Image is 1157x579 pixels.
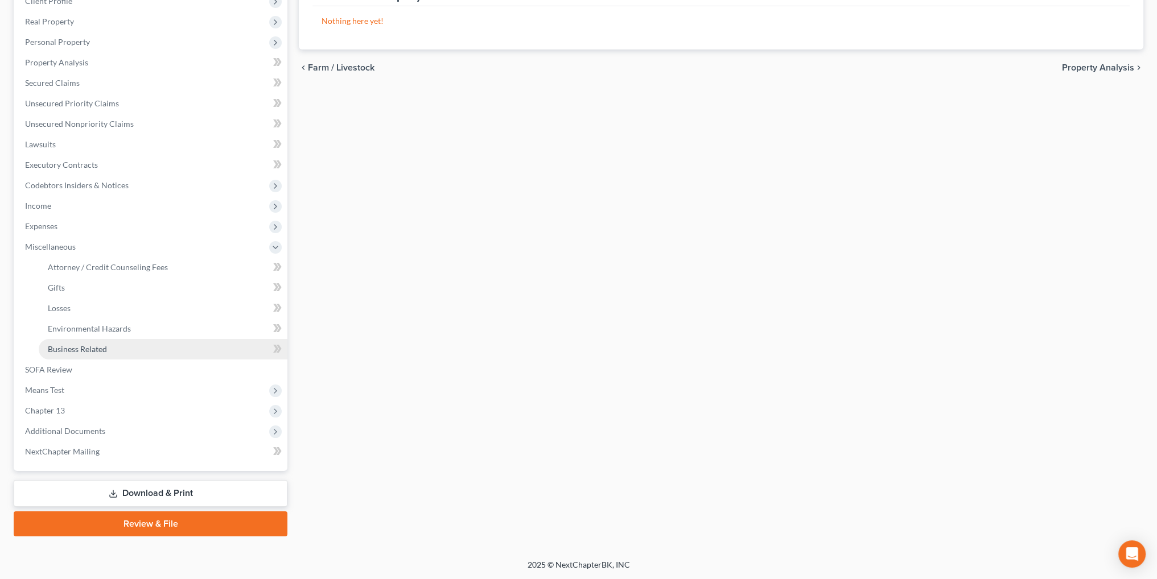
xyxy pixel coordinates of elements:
[25,37,90,47] span: Personal Property
[16,52,287,73] a: Property Analysis
[48,262,168,272] span: Attorney / Credit Counseling Fees
[25,426,105,436] span: Additional Documents
[39,339,287,359] a: Business Related
[16,134,287,155] a: Lawsuits
[25,119,134,129] span: Unsecured Nonpriority Claims
[1062,63,1143,72] button: Property Analysis chevron_right
[25,160,98,169] span: Executory Contracts
[25,16,74,26] span: Real Property
[39,298,287,319] a: Losses
[25,201,51,210] span: Income
[16,441,287,462] a: NextChapter Mailing
[16,114,287,134] a: Unsecured Nonpriority Claims
[48,344,107,354] span: Business Related
[1118,540,1146,568] div: Open Intercom Messenger
[299,63,308,72] i: chevron_left
[48,303,71,313] span: Losses
[25,406,65,415] span: Chapter 13
[25,365,72,374] span: SOFA Review
[48,324,131,333] span: Environmental Hazards
[1062,63,1134,72] span: Property Analysis
[308,63,374,72] span: Farm / Livestock
[25,221,57,231] span: Expenses
[39,257,287,278] a: Attorney / Credit Counseling Fees
[16,73,287,93] a: Secured Claims
[25,180,129,190] span: Codebtors Insiders & Notices
[25,78,80,88] span: Secured Claims
[14,511,287,536] a: Review & File
[16,359,287,380] a: SOFA Review
[25,385,64,395] span: Means Test
[25,242,76,251] span: Miscellaneous
[48,283,65,292] span: Gifts
[299,63,374,72] button: chevron_left Farm / Livestock
[322,15,1121,27] p: Nothing here yet!
[16,155,287,175] a: Executory Contracts
[39,319,287,339] a: Environmental Hazards
[39,278,287,298] a: Gifts
[25,98,119,108] span: Unsecured Priority Claims
[25,57,88,67] span: Property Analysis
[1134,63,1143,72] i: chevron_right
[16,93,287,114] a: Unsecured Priority Claims
[25,139,56,149] span: Lawsuits
[25,446,100,456] span: NextChapter Mailing
[14,480,287,507] a: Download & Print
